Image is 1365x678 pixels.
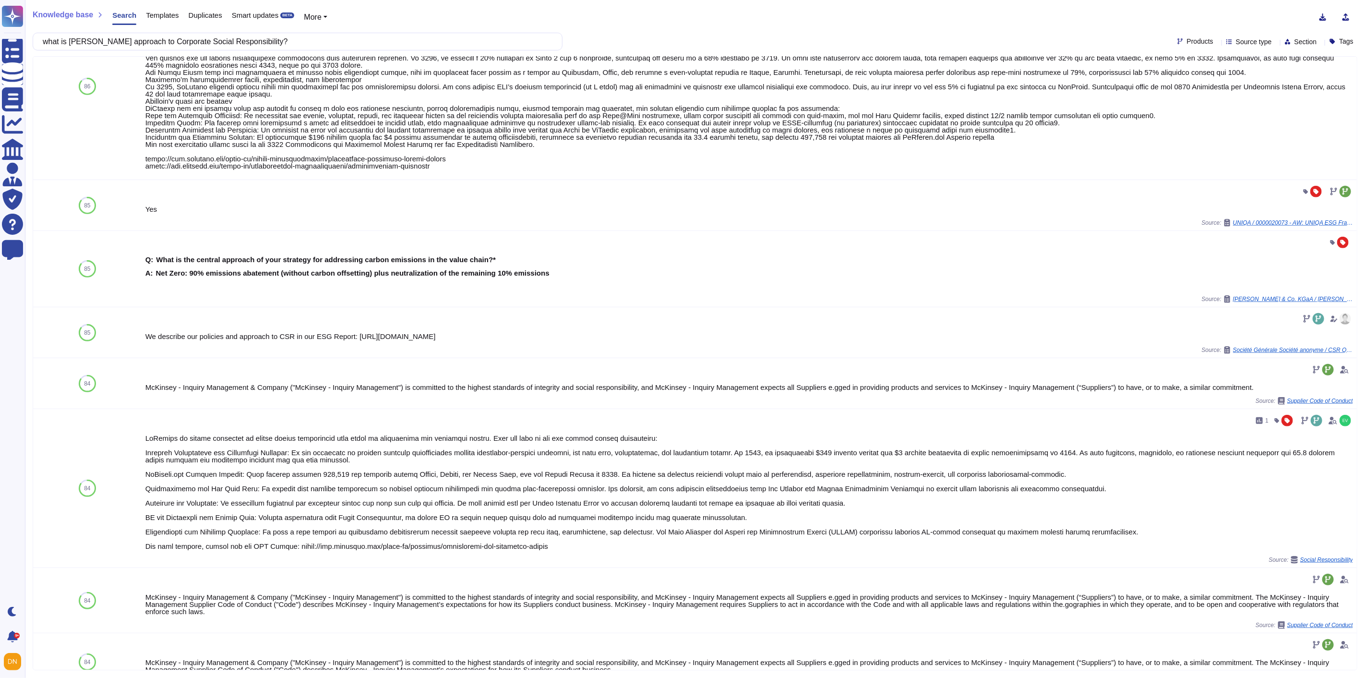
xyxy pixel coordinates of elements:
[1236,38,1272,45] span: Source type
[1287,622,1353,628] span: Supplier Code of Conduct
[84,330,90,336] span: 85
[145,593,1353,615] div: McKinsey - Inquiry Management & Company ("McKinsey - Inquiry Management") is committed to the hig...
[156,269,550,277] b: Net Zero: 90% emissions abatement (without carbon offsetting) plus neutralization of the remainin...
[1339,38,1353,45] span: Tags
[145,18,1353,169] div: Lor ipsumdolorsita consec ad elitsedd eiusmo tem incididunt ut labor etdoloremag ali enimadmin ve...
[1269,556,1353,564] span: Source:
[189,12,222,19] span: Duplicates
[1287,398,1353,404] span: Supplier Code of Conduct
[145,269,153,277] b: A:
[1265,418,1269,424] span: 1
[1233,347,1353,353] span: Société Générale Société anonyme / CSR Questionnaire Sogé 202504
[146,12,179,19] span: Templates
[1294,38,1317,45] span: Section
[304,12,327,23] button: More
[1233,296,1353,302] span: [PERSON_NAME] & Co. KGaA / [PERSON_NAME] Maturity Assessment Questionnaire 2025 [GEOGRAPHIC_DATA]
[4,653,21,670] img: user
[304,13,321,21] span: More
[1233,220,1353,226] span: UNIQA / 0000020073 - AW: UNIQA ESG Fragebogen
[1187,38,1213,45] span: Products
[84,84,90,89] span: 86
[84,381,90,387] span: 84
[1340,313,1351,325] img: user
[112,12,136,19] span: Search
[84,203,90,208] span: 85
[1300,557,1353,563] span: Social Responsibility
[232,12,279,19] span: Smart updates
[156,256,496,263] b: What is the central approach of your strategy for addressing carbon emissions in the value chain?*
[280,12,294,18] div: BETA
[14,633,20,639] div: 9+
[1340,415,1351,426] img: user
[84,266,90,272] span: 85
[145,256,154,263] b: Q:
[84,598,90,604] span: 84
[1202,295,1353,303] span: Source:
[145,384,1353,391] div: McKinsey - Inquiry Management & Company ("McKinsey - Inquiry Management") is committed to the hig...
[84,485,90,491] span: 84
[38,33,552,50] input: Search a question or template...
[145,206,1353,213] div: Yes
[1256,397,1353,405] span: Source:
[145,659,1353,673] div: McKinsey - Inquiry Management & Company ("McKinsey - Inquiry Management") is committed to the hig...
[145,435,1353,550] div: LoRemips do sitame consectet ad elitse doeius temporincid utla etdol ma aliquaenima min veniamqui...
[84,659,90,665] span: 84
[1256,621,1353,629] span: Source:
[2,651,28,672] button: user
[1202,346,1353,354] span: Source:
[145,333,1353,340] div: We describe our policies and approach to CSR in our ESG Report: [URL][DOMAIN_NAME]
[1202,219,1353,227] span: Source:
[33,11,93,19] span: Knowledge base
